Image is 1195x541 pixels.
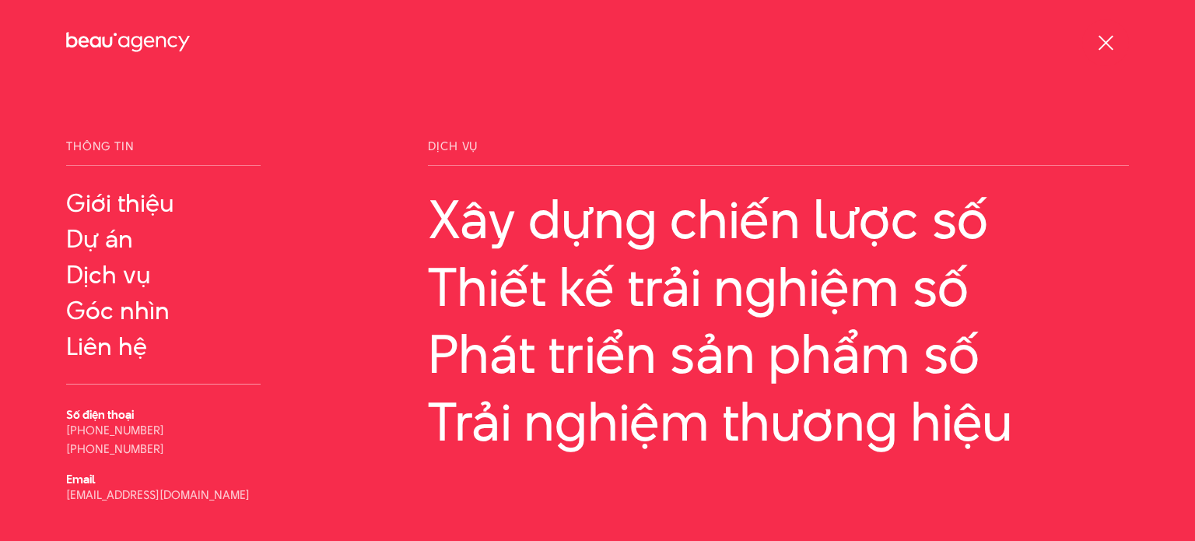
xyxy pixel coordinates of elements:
a: Thiết kế trải nghiệm số [428,257,1129,317]
a: [PHONE_NUMBER] [66,422,164,438]
a: Liên hệ [66,332,261,360]
span: Dịch vụ [428,140,1129,166]
a: [EMAIL_ADDRESS][DOMAIN_NAME] [66,487,250,503]
a: Xây dựng chiến lược số [428,189,1129,249]
a: [PHONE_NUMBER] [66,441,164,457]
b: Văn phòng đại diện [66,517,166,533]
a: Góc nhìn [66,297,261,325]
span: Thông tin [66,140,261,166]
a: Dịch vụ [66,261,261,289]
b: Số điện thoại [66,406,134,423]
a: Dự án [66,225,261,253]
a: Phát triển sản phẩm số [428,324,1129,384]
a: Trải nghiệm thương hiệu [428,392,1129,451]
a: Giới thiệu [66,189,261,217]
b: Email [66,471,95,487]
